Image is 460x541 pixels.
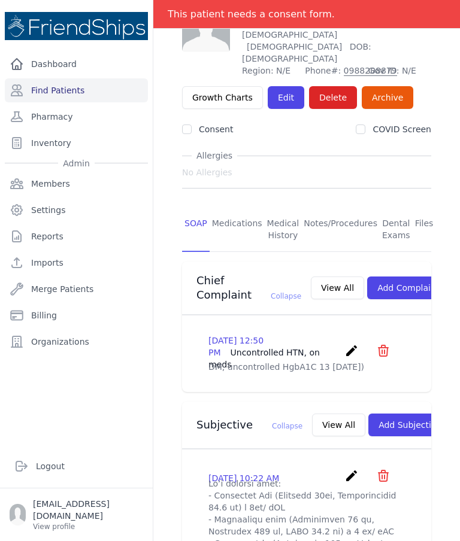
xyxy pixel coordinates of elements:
span: Collapse [272,422,302,430]
a: SOAP [182,208,210,252]
a: Pharmacy [5,105,148,129]
h3: Chief Complaint [196,273,301,302]
p: [EMAIL_ADDRESS][DOMAIN_NAME] [33,498,143,522]
i: create [344,469,359,483]
a: Reports [5,224,148,248]
button: Add Complaint [367,276,449,299]
a: Inventory [5,131,148,155]
p: [DEMOGRAPHIC_DATA] [242,29,431,65]
a: create [344,349,362,360]
a: Organizations [5,330,148,354]
a: Dashboard [5,52,148,76]
a: Edit [268,86,304,109]
a: Members [5,172,148,196]
a: Files [413,208,436,252]
a: Settings [5,198,148,222]
a: Archive [362,86,413,109]
h3: Subjective [196,418,302,432]
a: Logout [10,454,143,478]
p: [DATE] 10:22 AM [208,472,279,484]
p: [DATE] 12:50 PM [208,335,340,370]
button: View All [312,414,365,436]
button: View All [311,276,364,299]
img: Medical Missions EMR [5,12,148,40]
span: Collapse [271,292,301,300]
p: View profile [33,522,143,531]
a: Imports [5,251,148,275]
span: Admin [58,157,95,169]
span: Phone#: [305,65,361,77]
span: [DEMOGRAPHIC_DATA] [247,42,342,51]
span: Uncontrolled HTN, on meds [208,348,320,369]
a: Growth Charts [182,86,263,109]
span: No Allergies [182,166,232,178]
label: Consent [199,124,233,134]
a: [EMAIL_ADDRESS][DOMAIN_NAME] View profile [10,498,143,531]
label: COVID Screen [373,124,431,134]
span: Region: N/E [242,65,298,77]
span: Gov ID: N/E [368,65,431,77]
a: Dental Exams [380,208,413,252]
a: Notes/Procedures [301,208,380,252]
span: Allergies [192,150,237,162]
a: Billing [5,303,148,327]
a: create [344,474,362,485]
a: Find Patients [5,78,148,102]
button: Add Subjective [368,414,452,436]
a: Medical History [265,208,302,252]
p: DM, uncontrolled HgbA1C 13 [DATE]) [208,361,405,373]
i: create [344,344,359,358]
button: Delete [309,86,357,109]
a: Medications [210,208,265,252]
nav: Tabs [182,208,431,252]
a: Merge Patients [5,277,148,301]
